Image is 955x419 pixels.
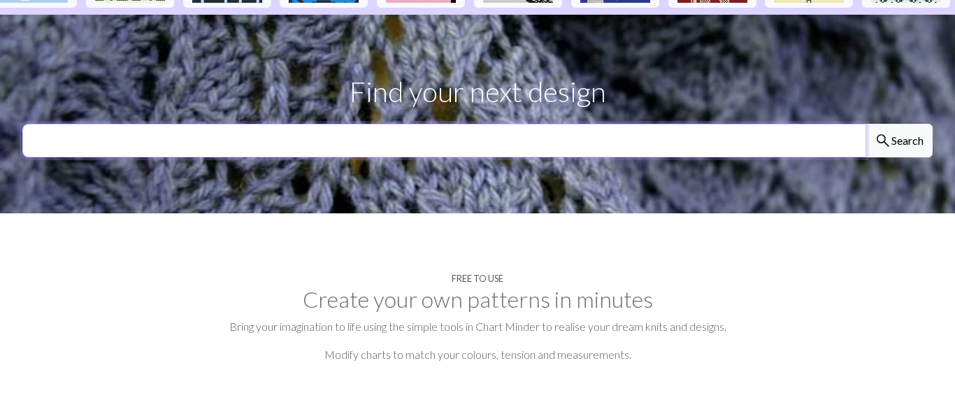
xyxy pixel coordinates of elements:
button: Search [866,124,933,157]
span: search [875,131,891,150]
p: Bring your imagination to life using the simple tools in Chart Minder to realise your dream knits... [22,318,933,335]
h4: Free to use [452,274,503,284]
p: Modify charts to match your colours, tension and measurements. [22,346,933,363]
p: Find your next design [22,71,933,113]
h2: Create your own patterns in minutes [22,286,933,313]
